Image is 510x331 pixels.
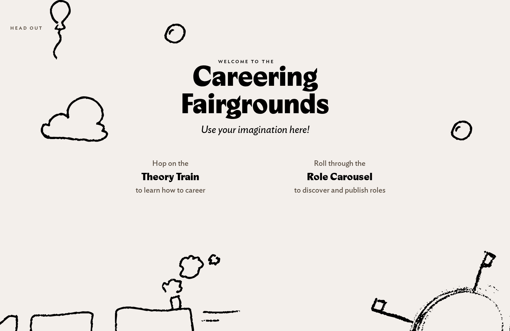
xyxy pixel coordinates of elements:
[307,169,372,185] h3: Role Carousel
[141,169,199,185] h3: Theory Train
[96,158,245,196] a: Hop on the Theory Train to learn how to career
[136,185,205,196] p: to learn how to career
[152,158,188,169] p: Hop on the
[265,158,414,196] a: Roll through the Role Carousel to discover and publish roles
[314,158,365,169] p: Roll through the
[5,22,48,33] a: Head out
[294,185,386,196] p: to discover and publish roles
